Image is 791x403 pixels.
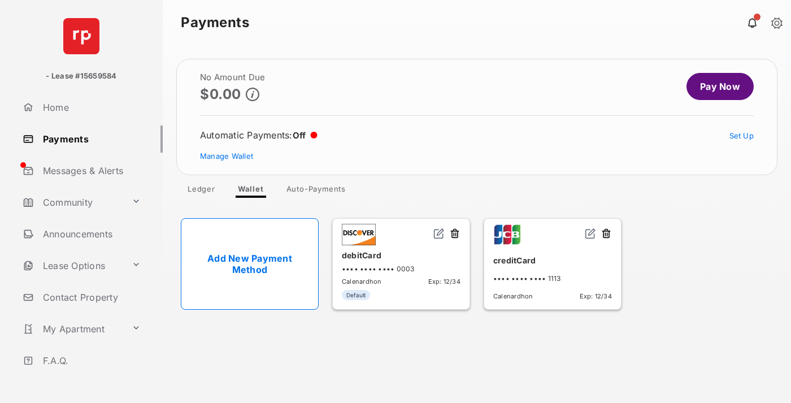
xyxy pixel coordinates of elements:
a: Auto-Payments [277,184,355,198]
a: Wallet [229,184,273,198]
strong: Payments [181,16,249,29]
span: Exp: 12/34 [428,278,460,285]
div: Automatic Payments : [200,129,318,141]
a: Contact Property [18,284,163,311]
a: Announcements [18,220,163,248]
p: - Lease #15659584 [46,71,116,82]
a: Ledger [179,184,224,198]
a: Lease Options [18,252,127,279]
img: svg+xml;base64,PHN2ZyB2aWV3Qm94PSIwIDAgMjQgMjQiIHdpZHRoPSIxNiIgaGVpZ2h0PSIxNiIgZmlsbD0ibm9uZSIgeG... [433,228,445,239]
div: •••• •••• •••• 0003 [342,265,460,273]
span: Calenardhon [493,292,533,300]
img: svg+xml;base64,PHN2ZyB2aWV3Qm94PSIwIDAgMjQgMjQiIHdpZHRoPSIxNiIgaGVpZ2h0PSIxNiIgZmlsbD0ibm9uZSIgeG... [585,228,596,239]
a: Payments [18,125,163,153]
span: Calenardhon [342,278,382,285]
a: Add New Payment Method [181,218,319,310]
div: •••• •••• •••• 1113 [493,274,612,283]
a: Set Up [729,131,754,140]
p: $0.00 [200,86,241,102]
a: My Apartment [18,315,127,343]
div: creditCard [493,251,612,270]
span: Exp: 12/34 [580,292,612,300]
div: debitCard [342,246,460,265]
a: Manage Wallet [200,151,253,161]
span: Off [293,130,306,141]
a: F.A.Q. [18,347,163,374]
a: Messages & Alerts [18,157,163,184]
h2: No Amount Due [200,73,265,82]
a: Community [18,189,127,216]
img: svg+xml;base64,PHN2ZyB4bWxucz0iaHR0cDovL3d3dy53My5vcmcvMjAwMC9zdmciIHdpZHRoPSI2NCIgaGVpZ2h0PSI2NC... [63,18,99,54]
a: Home [18,94,163,121]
